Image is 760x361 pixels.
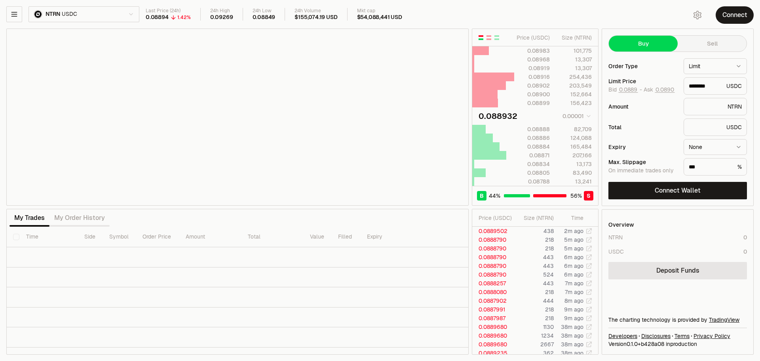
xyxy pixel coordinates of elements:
[608,159,677,165] div: Max. Slippage
[46,11,60,18] span: NTRN
[515,227,554,235] td: 438
[557,178,592,185] div: 13,241
[557,143,592,151] div: 165,484
[557,99,592,107] div: 156,423
[515,235,554,244] td: 218
[684,118,747,136] div: USDC
[641,340,664,348] span: b428a0850fad2ce3fcda438ea4d05caca7554b57
[565,280,583,287] time: 7m ago
[564,315,583,322] time: 9m ago
[608,332,637,340] a: Developers
[608,316,747,324] div: The charting technology is provided by
[561,350,583,357] time: 38m ago
[472,305,515,314] td: 0.0887991
[480,192,484,200] span: B
[472,235,515,244] td: 0.0888790
[479,111,517,122] div: 0.088932
[515,288,554,296] td: 218
[515,244,554,253] td: 218
[609,36,678,52] button: Buy
[472,288,515,296] td: 0.0888080
[674,332,690,340] a: Terms
[472,227,515,235] td: 0.0889502
[210,14,233,21] div: 0.09269
[564,236,583,243] time: 5m ago
[472,340,515,349] td: 0.0889680
[557,73,592,81] div: 254,436
[570,192,582,200] span: 56 %
[103,227,137,247] th: Symbol
[515,134,550,142] div: 0.08886
[472,244,515,253] td: 0.0888790
[608,78,677,84] div: Limit Price
[515,125,550,133] div: 0.08888
[564,271,583,278] time: 6m ago
[472,331,515,340] td: 0.0889680
[472,279,515,288] td: 0.0888257
[472,349,515,357] td: 0.0889235
[515,331,554,340] td: 1234
[177,14,191,21] div: 1.42%
[557,82,592,90] div: 203,549
[684,98,747,115] div: NTRN
[557,64,592,72] div: 13,307
[641,332,671,340] a: Disclosures
[557,125,592,133] div: 82,709
[478,34,484,41] button: Show Buy and Sell Orders
[294,14,337,21] div: $155,074.19 USD
[304,227,332,247] th: Value
[515,178,550,185] div: 0.08788
[472,262,515,270] td: 0.0888790
[515,34,550,42] div: Price ( USDC )
[13,234,19,240] button: Select all
[515,323,554,331] td: 1130
[608,124,677,130] div: Total
[515,349,554,357] td: 362
[62,11,77,18] span: USDC
[472,323,515,331] td: 0.0889680
[608,144,677,150] div: Expiry
[564,245,583,252] time: 5m ago
[472,314,515,323] td: 0.0887987
[557,55,592,63] div: 13,307
[655,86,675,93] button: 0.0890
[494,34,500,41] button: Show Buy Orders Only
[515,90,550,98] div: 0.08900
[49,210,110,226] button: My Order History
[564,254,583,261] time: 6m ago
[743,233,747,241] div: 0
[515,296,554,305] td: 444
[743,248,747,256] div: 0
[608,221,634,229] div: Overview
[357,14,402,21] div: $54,088,441 USD
[515,279,554,288] td: 443
[684,158,747,176] div: %
[608,167,677,174] div: On immediate trades only
[515,169,550,177] div: 0.08805
[557,169,592,177] div: 83,490
[78,227,103,247] th: Side
[515,99,550,107] div: 0.08899
[146,14,169,21] div: 0.08894
[486,34,492,41] button: Show Sell Orders Only
[644,86,675,94] span: Ask
[557,134,592,142] div: 124,088
[136,227,179,247] th: Order Price
[515,253,554,262] td: 443
[561,323,583,330] time: 38m ago
[564,297,583,304] time: 8m ago
[716,6,754,24] button: Connect
[515,340,554,349] td: 2667
[678,36,747,52] button: Sell
[357,8,402,14] div: Mkt cap
[210,8,233,14] div: 24h High
[241,227,304,247] th: Total
[489,192,500,200] span: 44 %
[608,233,623,241] div: NTRN
[608,86,642,94] span: Bid -
[608,104,677,109] div: Amount
[515,47,550,55] div: 0.08983
[515,82,550,90] div: 0.08902
[472,270,515,279] td: 0.0888790
[515,305,554,314] td: 218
